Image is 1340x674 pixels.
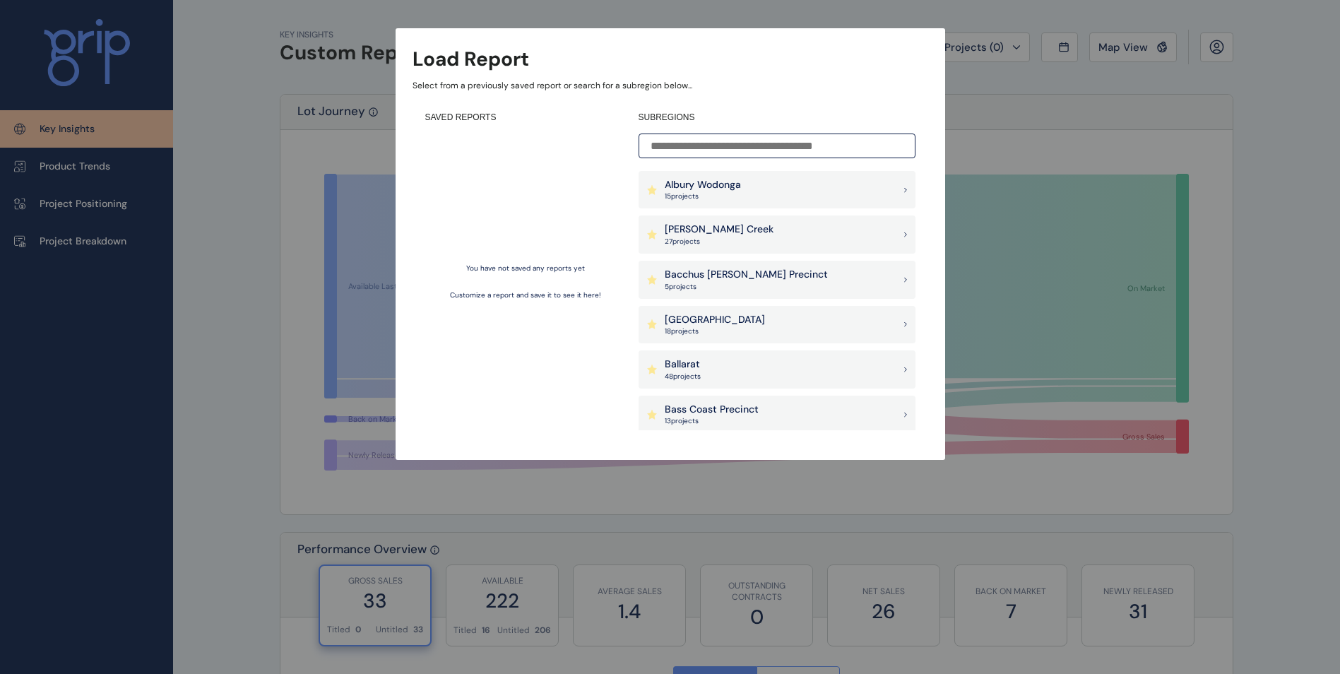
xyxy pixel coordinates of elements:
[665,313,765,327] p: [GEOGRAPHIC_DATA]
[665,191,741,201] p: 15 project s
[639,112,915,124] h4: SUBREGIONS
[413,80,928,92] p: Select from a previously saved report or search for a subregion below...
[665,326,765,336] p: 18 project s
[450,290,601,300] p: Customize a report and save it to see it here!
[466,264,585,273] p: You have not saved any reports yet
[665,416,759,426] p: 13 project s
[665,237,773,247] p: 27 project s
[665,403,759,417] p: Bass Coast Precinct
[665,357,701,372] p: Ballarat
[665,178,741,192] p: Albury Wodonga
[665,372,701,382] p: 48 project s
[425,112,626,124] h4: SAVED REPORTS
[665,268,828,282] p: Bacchus [PERSON_NAME] Precinct
[665,282,828,292] p: 5 project s
[665,223,773,237] p: [PERSON_NAME] Creek
[413,45,529,73] h3: Load Report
